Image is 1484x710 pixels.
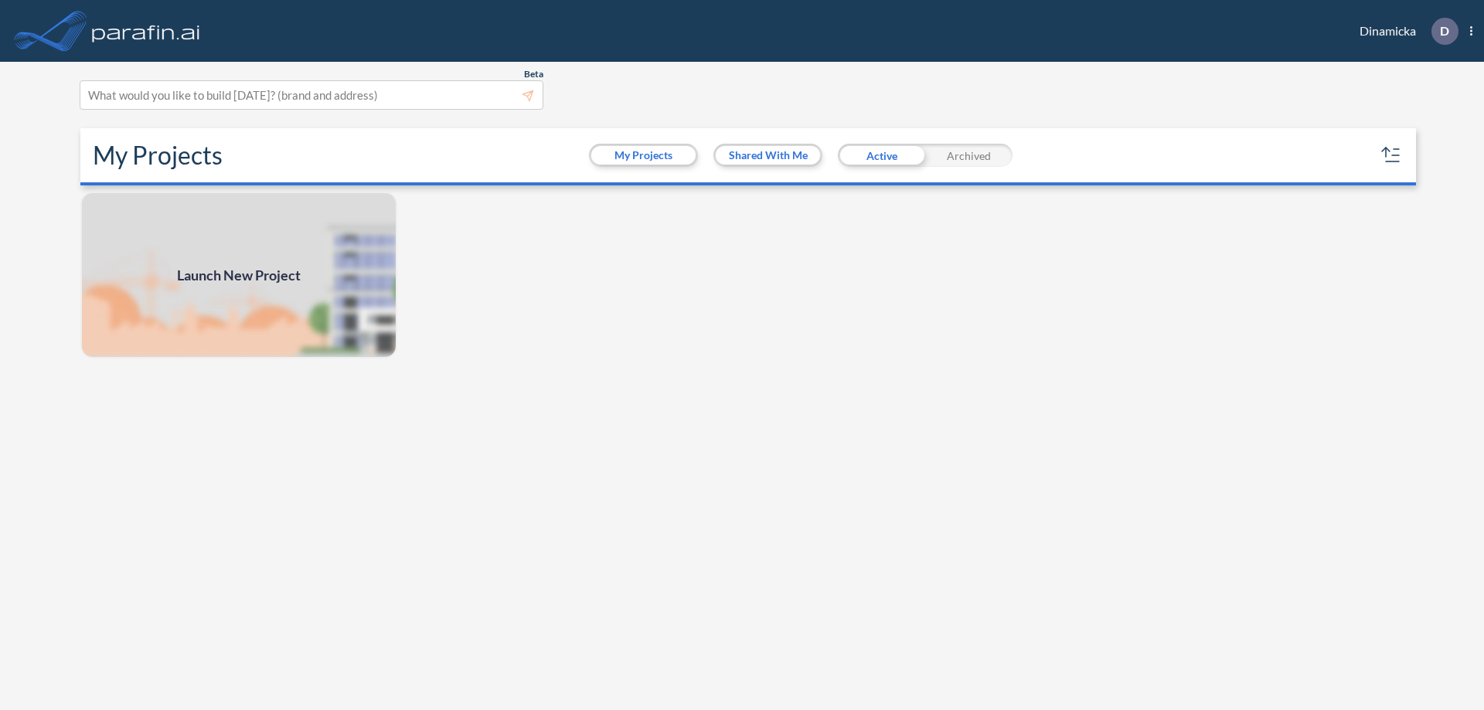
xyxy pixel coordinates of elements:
[1336,18,1472,45] div: Dinamicka
[591,146,696,165] button: My Projects
[524,68,543,80] span: Beta
[838,144,925,167] div: Active
[80,192,397,358] img: add
[177,265,301,286] span: Launch New Project
[89,15,203,46] img: logo
[80,192,397,358] a: Launch New Project
[93,141,223,170] h2: My Projects
[1379,143,1404,168] button: sort
[925,144,1013,167] div: Archived
[1440,24,1449,38] p: D
[716,146,820,165] button: Shared With Me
